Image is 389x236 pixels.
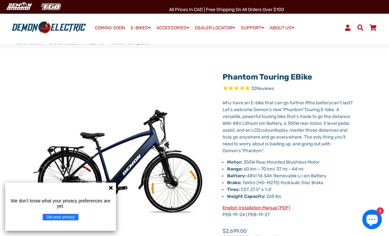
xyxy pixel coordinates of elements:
[43,214,79,220] button: Set your privacy
[8,198,113,209] p: We don't know what your privacy preferences are yet.
[223,72,312,81] a: Phantom Touring eBike
[281,107,283,112] span: “
[238,148,238,154] span: ’
[227,172,353,179] li: 48V/14.5Ah Removable Li-ion Battery
[227,180,241,185] strong: Brake:
[223,127,347,140] span: display, master those distances and truly go anywhere and go everywhere. The only thing you
[223,100,229,106] span: Wh
[262,148,265,154] span: ”.
[3,1,35,12] img: Demon Electric
[169,7,284,12] span: All Prices in CAD | Free shipping on all orders over $100
[229,100,308,106] span: y have an E-bike that can go further if
[227,187,240,192] strong: Tires:
[227,166,353,172] li: 60 km – 70 km/ 37 mi - 44 mi
[241,148,243,154] span: “
[256,86,274,91] span: Reviews
[360,210,384,231] inbox-online-store-chat: Shopify online store chat
[260,127,273,133] span: colour
[223,114,351,133] span: s made to go the distance. With 48V Lithium Ion Battery, a 350W rear motor, 5 level pedal assist,...
[227,159,353,166] li: 350W Rear Mounted Brushless Motor
[243,148,262,154] span: Phantom
[223,205,290,211] a: English Installation Manual (PDF)
[193,23,238,33] a: DEALER LOCATOR
[339,100,340,106] span: ’
[154,23,192,33] a: ACCESSORIES
[238,148,241,154] span: s
[223,107,339,119] span: Touring E-bike. A versatile, powerful touring bike that
[223,134,345,154] span: ll need to worry about is loading up, and going out with Demon
[350,100,353,106] span: ?
[267,23,297,33] a: ABOUT US
[303,107,304,112] span: ”
[238,23,267,33] a: SUPPORT
[295,114,296,119] span: ’
[227,159,242,165] strong: Motor:
[340,100,350,106] span: t last
[230,107,268,112] span: s welcome Demon
[283,107,303,112] span: Phantom
[227,194,266,199] strong: Weight Capacity:
[342,134,343,140] span: ’
[331,100,339,106] span: can
[227,193,353,200] li: 265 lbs
[223,107,229,112] span: Let
[227,179,353,186] li: Tektro (HD-M275) Hydraulic Disc Brake
[227,186,353,193] li: CST 27.5" x 1.6"
[268,107,269,112] span: ’
[10,20,88,36] img: Demon Electric logo
[223,204,353,218] p: PEB-19-24 | PEB-19-27
[223,85,353,93] span: Rated 4.8 out of 5 stars 32 reviews
[308,100,331,106] span: the battery
[269,107,281,112] span: s new
[227,166,243,172] strong: Range:
[227,173,246,179] strong: Battery:
[93,23,127,33] a: COMING SOON
[229,107,230,112] span: ’
[38,1,65,12] img: TGB Canada
[251,86,274,91] span: 32 reviews
[128,23,153,33] a: E-BIKES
